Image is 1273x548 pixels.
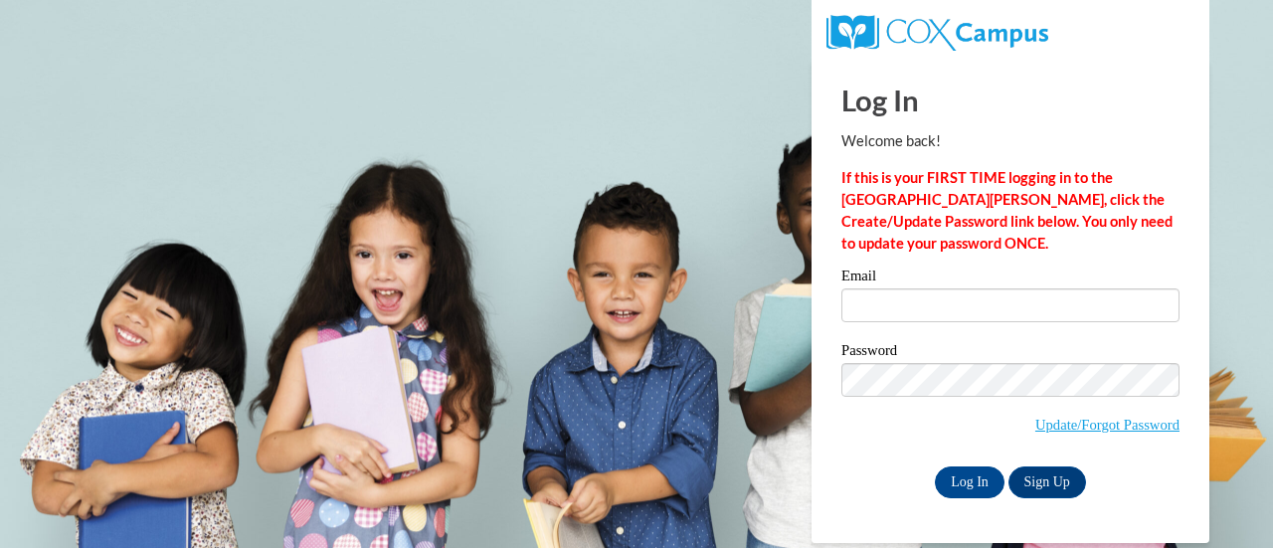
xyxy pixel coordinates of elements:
img: COX Campus [826,15,1048,51]
p: Welcome back! [841,130,1180,152]
a: Sign Up [1008,466,1086,498]
label: Email [841,269,1180,288]
a: COX Campus [826,23,1048,40]
h1: Log In [841,80,1180,120]
input: Log In [935,466,1004,498]
strong: If this is your FIRST TIME logging in to the [GEOGRAPHIC_DATA][PERSON_NAME], click the Create/Upd... [841,169,1173,252]
label: Password [841,343,1180,363]
a: Update/Forgot Password [1035,417,1180,433]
